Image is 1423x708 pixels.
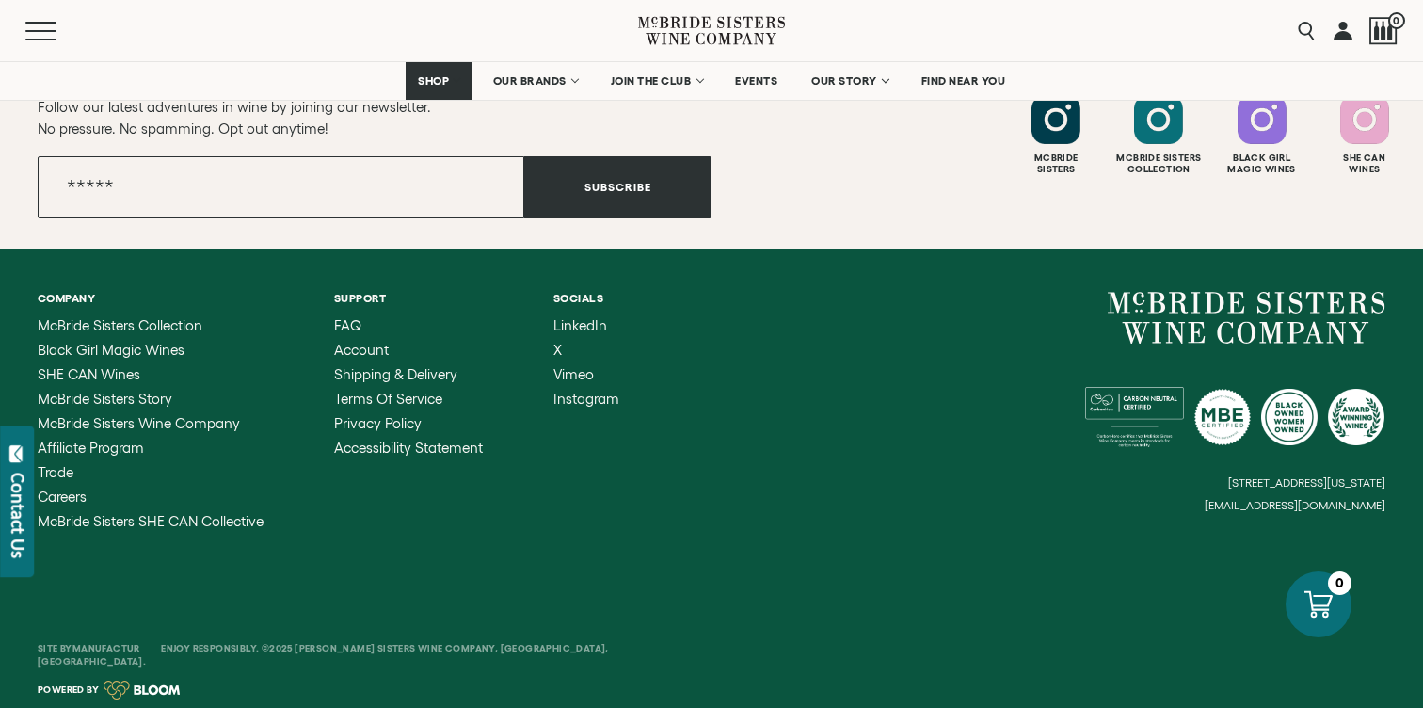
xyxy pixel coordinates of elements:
a: McBride Sisters SHE CAN Collective [38,514,264,529]
button: Mobile Menu Trigger [25,22,93,40]
a: Follow McBride Sisters Collection on Instagram Mcbride SistersCollection [1110,95,1207,175]
a: FIND NEAR YOU [909,62,1018,100]
span: Trade [38,464,73,480]
a: Accessibility Statement [334,441,483,456]
a: Account [334,343,483,358]
span: Vimeo [553,366,594,382]
span: Careers [38,489,87,505]
span: Affiliate Program [38,440,144,456]
a: LinkedIn [553,318,619,333]
span: FIND NEAR YOU [921,74,1006,88]
a: SHOP [406,62,472,100]
span: Account [334,342,389,358]
span: EVENTS [735,74,777,88]
a: Black Girl Magic Wines [38,343,264,358]
span: McBride Sisters Story [38,391,172,407]
span: Black Girl Magic Wines [38,342,184,358]
div: Mcbride Sisters Collection [1110,153,1207,175]
a: FAQ [334,318,483,333]
small: [STREET_ADDRESS][US_STATE] [1228,476,1385,489]
a: McBride Sisters Collection [38,318,264,333]
div: 0 [1328,571,1351,595]
span: McBride Sisters Wine Company [38,415,240,431]
a: Privacy Policy [334,416,483,431]
span: Enjoy Responsibly. ©2025 [PERSON_NAME] Sisters Wine Company, [GEOGRAPHIC_DATA], [GEOGRAPHIC_DATA]. [38,643,609,667]
a: SHE CAN Wines [38,367,264,382]
a: JOIN THE CLUB [599,62,714,100]
span: McBride Sisters Collection [38,317,202,333]
a: Terms of Service [334,392,483,407]
a: EVENTS [723,62,790,100]
p: Follow our latest adventures in wine by joining our newsletter. No pressure. No spamming. Opt out... [38,96,711,139]
a: Trade [38,465,264,480]
span: SHE CAN Wines [38,366,140,382]
span: FAQ [334,317,361,333]
a: Affiliate Program [38,441,264,456]
span: JOIN THE CLUB [611,74,692,88]
span: OUR STORY [811,74,877,88]
span: 0 [1388,12,1405,29]
span: LinkedIn [553,317,607,333]
a: X [553,343,619,358]
button: Subscribe [524,156,711,218]
a: Vimeo [553,367,619,382]
div: Mcbride Sisters [1007,153,1105,175]
small: [EMAIL_ADDRESS][DOMAIN_NAME] [1205,499,1385,512]
a: Careers [38,490,264,505]
span: Powered by [38,685,99,695]
span: Site By [38,643,142,653]
a: Instagram [553,392,619,407]
a: McBride Sisters Story [38,392,264,407]
a: McBride Sisters Wine Company [1108,292,1385,345]
a: OUR STORY [799,62,900,100]
span: Instagram [553,391,619,407]
span: X [553,342,562,358]
a: Follow McBride Sisters on Instagram McbrideSisters [1007,95,1105,175]
span: OUR BRANDS [493,74,567,88]
a: OUR BRANDS [481,62,589,100]
span: McBride Sisters SHE CAN Collective [38,513,264,529]
a: McBride Sisters Wine Company [38,416,264,431]
a: Shipping & Delivery [334,367,483,382]
span: SHOP [418,74,450,88]
a: Follow Black Girl Magic Wines on Instagram Black GirlMagic Wines [1213,95,1311,175]
a: Manufactur [72,643,140,653]
span: Terms of Service [334,391,442,407]
div: She Can Wines [1316,153,1414,175]
span: Shipping & Delivery [334,366,457,382]
a: Follow SHE CAN Wines on Instagram She CanWines [1316,95,1414,175]
div: Contact Us [8,473,27,558]
div: Black Girl Magic Wines [1213,153,1311,175]
span: Privacy Policy [334,415,422,431]
input: Email [38,156,524,218]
